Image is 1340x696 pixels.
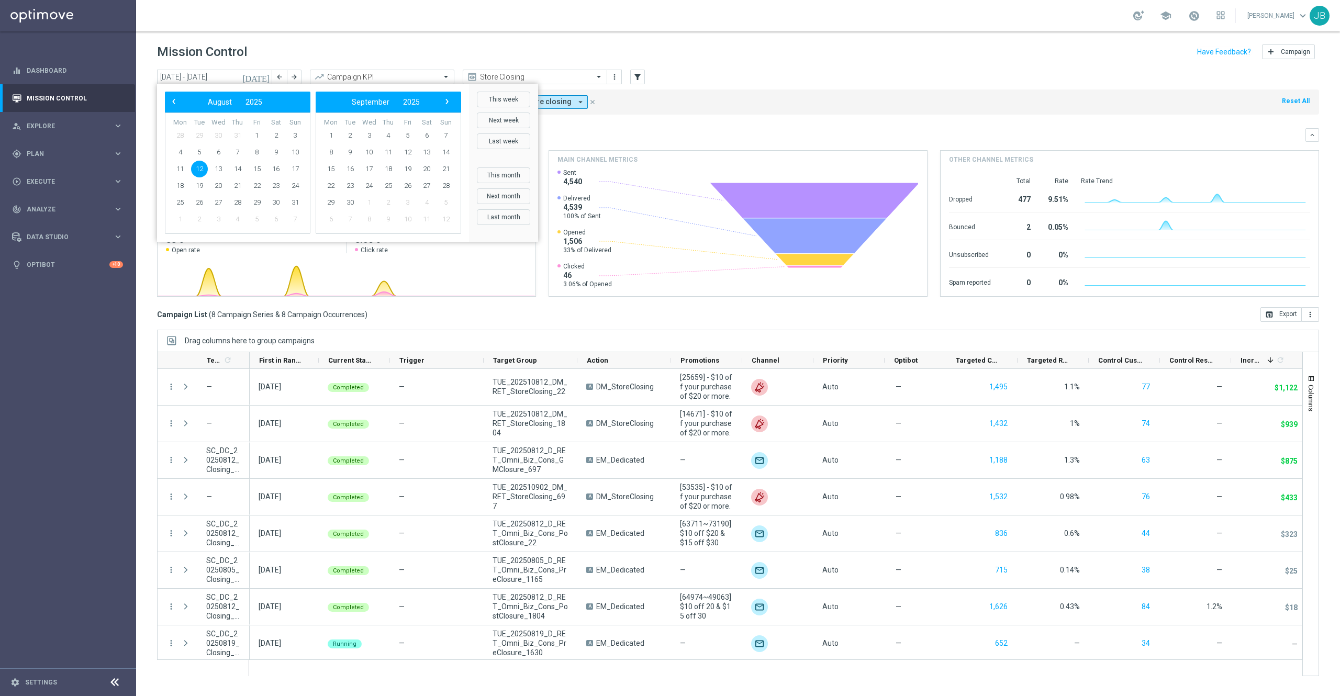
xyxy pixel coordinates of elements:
[166,419,176,428] button: more_vert
[380,194,397,211] span: 2
[12,57,123,84] div: Dashboard
[172,177,188,194] span: 18
[1141,600,1151,613] button: 84
[167,95,303,109] bs-datepicker-navigation-view: ​ ​ ​
[157,310,367,319] h3: Campaign List
[12,84,123,112] div: Mission Control
[249,127,265,144] span: 1
[751,379,768,396] img: Direct Mail - Source4
[1043,273,1068,290] div: 0%
[563,194,601,203] span: Delivered
[191,144,208,161] span: 5
[267,194,284,211] span: 30
[172,246,200,254] span: Open rate
[245,98,262,106] span: 2025
[399,144,416,161] span: 12
[399,177,416,194] span: 26
[398,118,417,127] th: weekday
[1141,454,1151,467] button: 63
[563,212,601,220] span: 100% of Sent
[1003,245,1031,262] div: 0
[172,211,188,228] span: 1
[1309,131,1316,139] i: keyboard_arrow_down
[563,203,601,212] span: 4,539
[1281,95,1311,107] button: Reset All
[477,133,530,149] button: Last week
[27,178,113,185] span: Execute
[222,354,232,366] span: Calculate column
[610,73,619,81] i: more_vert
[12,66,124,75] button: equalizer Dashboard
[380,127,397,144] span: 4
[242,72,271,82] i: [DATE]
[210,144,227,161] span: 6
[247,118,266,127] th: weekday
[586,457,593,463] span: A
[113,149,123,159] i: keyboard_arrow_right
[12,94,124,103] button: Mission Control
[1043,218,1068,234] div: 0.05%
[1043,190,1068,207] div: 9.51%
[191,161,208,177] span: 12
[418,144,435,161] span: 13
[1275,354,1285,366] span: Calculate column
[361,177,377,194] span: 24
[365,310,367,319] span: )
[345,95,396,109] button: September
[249,144,265,161] span: 8
[342,211,359,228] span: 7
[207,356,222,364] span: Templates
[380,144,397,161] span: 11
[1265,310,1274,319] i: open_in_browser
[1310,6,1330,26] div: JB
[342,194,359,211] span: 30
[322,127,339,144] span: 1
[167,95,181,108] span: ‹
[12,177,21,186] i: play_circle_outline
[267,127,284,144] span: 2
[399,127,416,144] span: 5
[172,161,188,177] span: 11
[438,127,454,144] span: 7
[586,640,593,646] span: A
[109,261,123,268] div: +10
[27,84,123,112] a: Mission Control
[596,492,654,501] span: DM_StoreClosing
[1003,190,1031,207] div: 477
[361,211,377,228] span: 8
[586,420,593,426] span: A
[287,161,304,177] span: 17
[12,233,124,241] div: Data Studio keyboard_arrow_right
[229,127,246,144] span: 31
[113,232,123,242] i: keyboard_arrow_right
[633,72,642,82] i: filter_alt
[596,419,654,428] span: DM_StoreClosing
[988,380,1009,394] button: 1,495
[586,384,593,390] span: A
[1276,356,1285,364] i: refresh
[267,211,284,228] span: 6
[229,194,246,211] span: 28
[172,144,188,161] span: 4
[211,310,365,319] span: 8 Campaign Series & 8 Campaign Occurrences
[267,144,284,161] span: 9
[477,113,530,128] button: Next week
[166,455,176,465] i: more_vert
[276,73,283,81] i: arrow_back
[12,232,113,242] div: Data Studio
[12,205,113,214] div: Analyze
[27,57,123,84] a: Dashboard
[352,98,389,106] span: September
[438,177,454,194] span: 28
[249,211,265,228] span: 5
[287,70,301,84] button: arrow_forward
[994,637,1009,650] button: 652
[249,177,265,194] span: 22
[949,218,991,234] div: Bounced
[27,151,113,157] span: Plan
[596,382,654,391] span: DM_StoreClosing
[751,489,768,506] img: Direct Mail - Source4
[399,211,416,228] span: 10
[949,245,991,262] div: Unsubscribed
